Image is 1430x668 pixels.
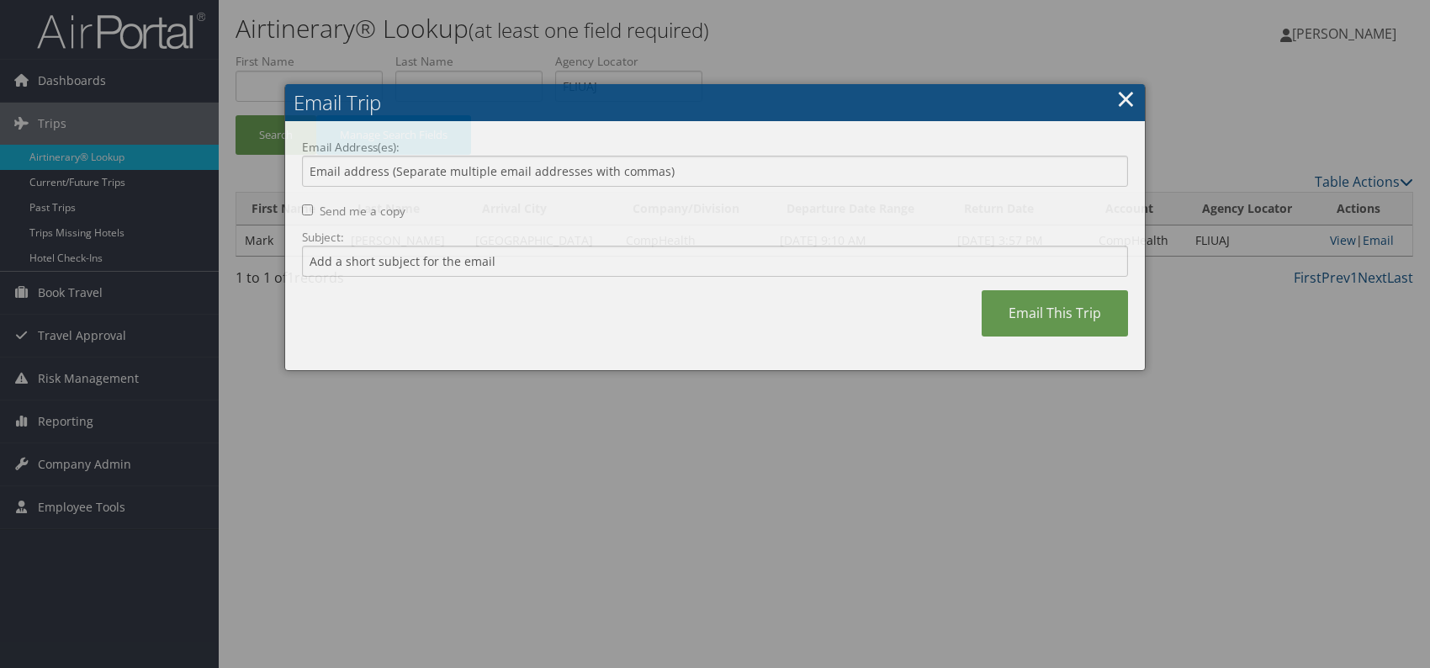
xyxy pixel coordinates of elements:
label: Email Address(es): [302,139,1128,156]
a: Email This Trip [982,290,1128,337]
label: Subject: [302,229,1128,246]
h2: Email Trip [285,84,1145,121]
input: Email address (Separate multiple email addresses with commas) [302,156,1128,187]
a: × [1116,82,1136,115]
input: Add a short subject for the email [302,246,1128,277]
label: Send me a copy [320,203,405,220]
